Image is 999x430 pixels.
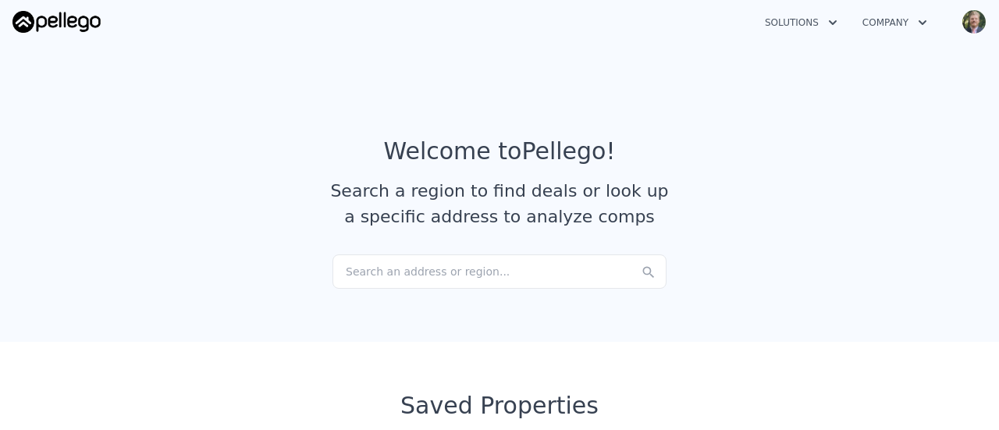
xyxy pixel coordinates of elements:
[12,11,101,33] img: Pellego
[752,9,850,37] button: Solutions
[384,137,616,165] div: Welcome to Pellego !
[332,254,667,289] div: Search an address or region...
[962,9,987,34] img: avatar
[325,178,674,229] div: Search a region to find deals or look up a specific address to analyze comps
[850,9,940,37] button: Company
[100,392,899,420] div: Saved Properties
